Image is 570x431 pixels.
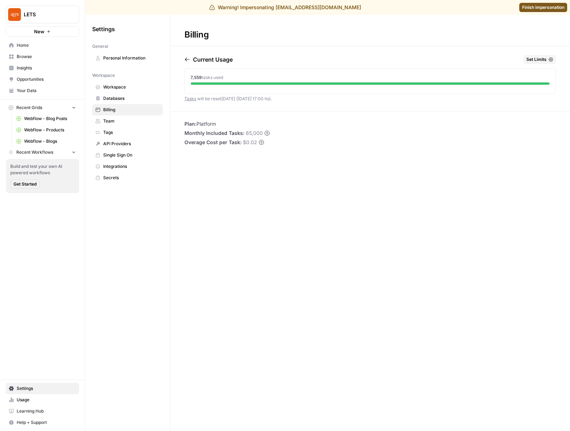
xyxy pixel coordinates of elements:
[24,138,76,144] span: Webflow - Blogs
[92,72,115,79] span: Workspace
[10,163,75,176] span: Build and test your own AI powered workflows
[92,115,163,127] a: Team
[6,26,79,37] button: New
[103,95,160,102] span: Databases
[103,55,160,61] span: Personal Information
[92,43,108,50] span: General
[6,147,79,158] button: Recent Workflows
[16,149,53,155] span: Recent Workflows
[184,130,244,137] span: Monthly Included Tasks:
[17,76,76,83] span: Opportunities
[13,124,79,136] a: Webflow - Products
[6,102,79,113] button: Recent Grids
[6,85,79,96] a: Your Data
[184,96,196,101] a: Tasks
[24,115,76,122] span: Webflow - Blog Posts
[190,75,202,80] span: 7,559
[17,42,76,49] span: Home
[13,181,37,187] span: Get Started
[184,120,270,127] li: Platform
[17,408,76,414] span: Learning Hub
[92,172,163,183] a: Secrets
[92,25,115,33] span: Settings
[519,3,567,12] a: Finish impersonation
[17,397,76,403] span: Usage
[6,394,79,406] a: Usage
[103,152,160,158] span: Single Sign On
[6,74,79,85] a: Opportunities
[193,55,233,64] p: Current Usage
[522,4,564,11] span: Finish impersonation
[103,129,160,136] span: Tags
[6,417,79,428] button: Help + Support
[6,40,79,51] a: Home
[92,138,163,149] a: API Providers
[92,93,163,104] a: Databases
[24,11,67,18] span: LETS
[243,139,257,146] span: $0.02
[17,87,76,94] span: Your Data
[103,118,160,124] span: Team
[6,51,79,62] a: Browse
[34,28,44,35] span: New
[170,29,223,40] div: Billing
[8,8,21,21] img: LETS Logo
[103,107,160,113] span: Billing
[202,75,223,80] span: tasks used
[209,4,361,11] div: Warning! Impersonating [EMAIL_ADDRESS][DOMAIN_NAME]
[24,127,76,133] span: Webflow - Products
[17,65,76,71] span: Insights
[6,406,79,417] a: Learning Hub
[92,81,163,93] a: Workspace
[184,121,197,127] span: Plan:
[524,55,556,64] button: Set Limits
[103,163,160,170] span: Integrations
[6,6,79,23] button: Workspace: LETS
[17,419,76,426] span: Help + Support
[17,53,76,60] span: Browse
[10,180,40,189] button: Get Started
[92,127,163,138] a: Tags
[103,141,160,147] span: API Providers
[92,149,163,161] a: Single Sign On
[13,113,79,124] a: Webflow - Blog Posts
[6,62,79,74] a: Insights
[103,84,160,90] span: Workspace
[103,175,160,181] span: Secrets
[6,383,79,394] a: Settings
[17,385,76,392] span: Settings
[184,139,242,146] span: Overage Cost per Task:
[92,161,163,172] a: Integrations
[13,136,79,147] a: Webflow - Blogs
[92,52,163,64] a: Personal Information
[246,130,263,137] span: 65,000
[184,96,272,101] span: will be reset [DATE] ([DATE] 17:00 hs) .
[16,104,42,111] span: Recent Grids
[92,104,163,115] a: Billing
[526,56,547,63] span: Set Limits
